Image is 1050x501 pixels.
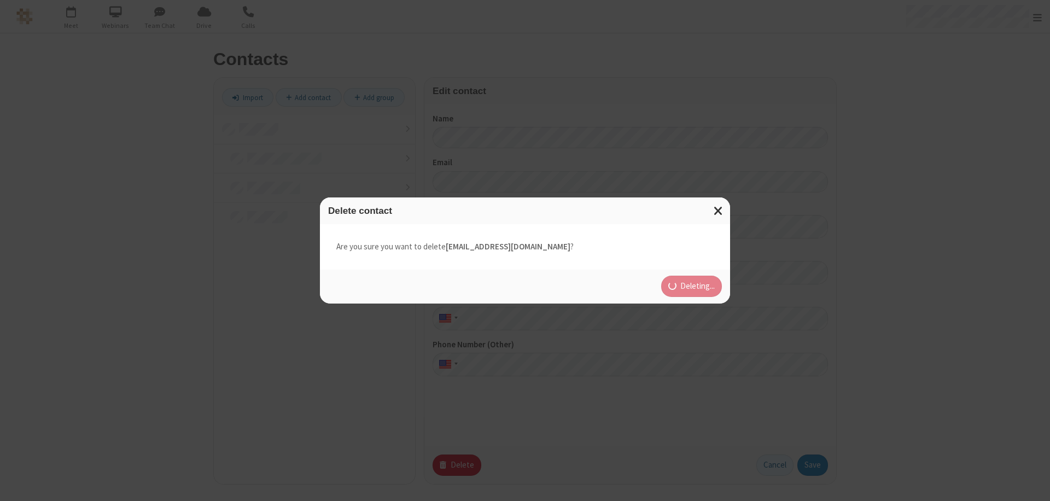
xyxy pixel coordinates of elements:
[336,241,714,253] p: Are you sure you want to delete ?
[661,276,722,298] button: Deleting...
[707,197,730,224] button: Close modal
[328,206,722,216] h3: Delete contact
[680,280,715,293] span: Deleting...
[446,241,570,252] strong: [EMAIL_ADDRESS][DOMAIN_NAME]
